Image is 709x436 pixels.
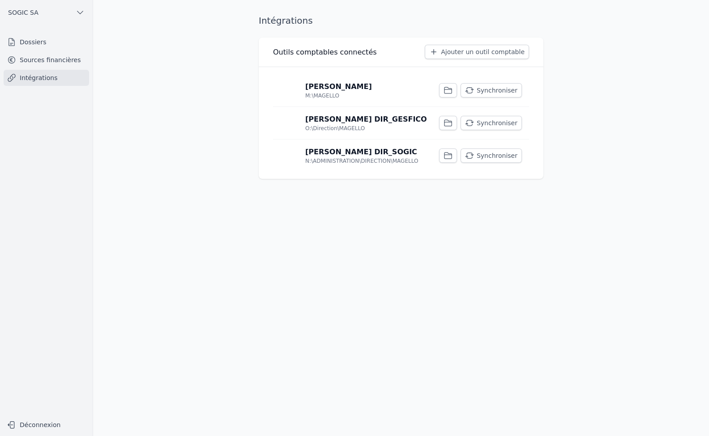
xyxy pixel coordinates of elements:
p: N:\ADMINISTRATION\DIRECTION\MAGELLO [305,157,418,165]
button: SOGIC SA [4,5,89,20]
a: Dossiers [4,34,89,50]
button: Déconnexion [4,418,89,432]
p: O:\Direction\MAGELLO [305,125,365,132]
h1: Intégrations [259,14,313,27]
p: [PERSON_NAME] [305,81,372,92]
button: Ajouter un outil comptable [425,45,529,59]
span: SOGIC SA [8,8,38,17]
a: [PERSON_NAME] DIR_GESFICO O:\Direction\MAGELLO Synchroniser [273,107,529,139]
a: Intégrations [4,70,89,86]
p: [PERSON_NAME] DIR_SOGIC [305,147,417,157]
p: [PERSON_NAME] DIR_GESFICO [305,114,427,125]
a: [PERSON_NAME] DIR_SOGIC N:\ADMINISTRATION\DIRECTION\MAGELLO Synchroniser [273,140,529,172]
button: Synchroniser [461,148,522,163]
a: Sources financières [4,52,89,68]
a: [PERSON_NAME] M:\MAGELLO Synchroniser [273,74,529,106]
button: Synchroniser [461,116,522,130]
h3: Outils comptables connectés [273,47,377,58]
p: M:\MAGELLO [305,92,339,99]
button: Synchroniser [461,83,522,97]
